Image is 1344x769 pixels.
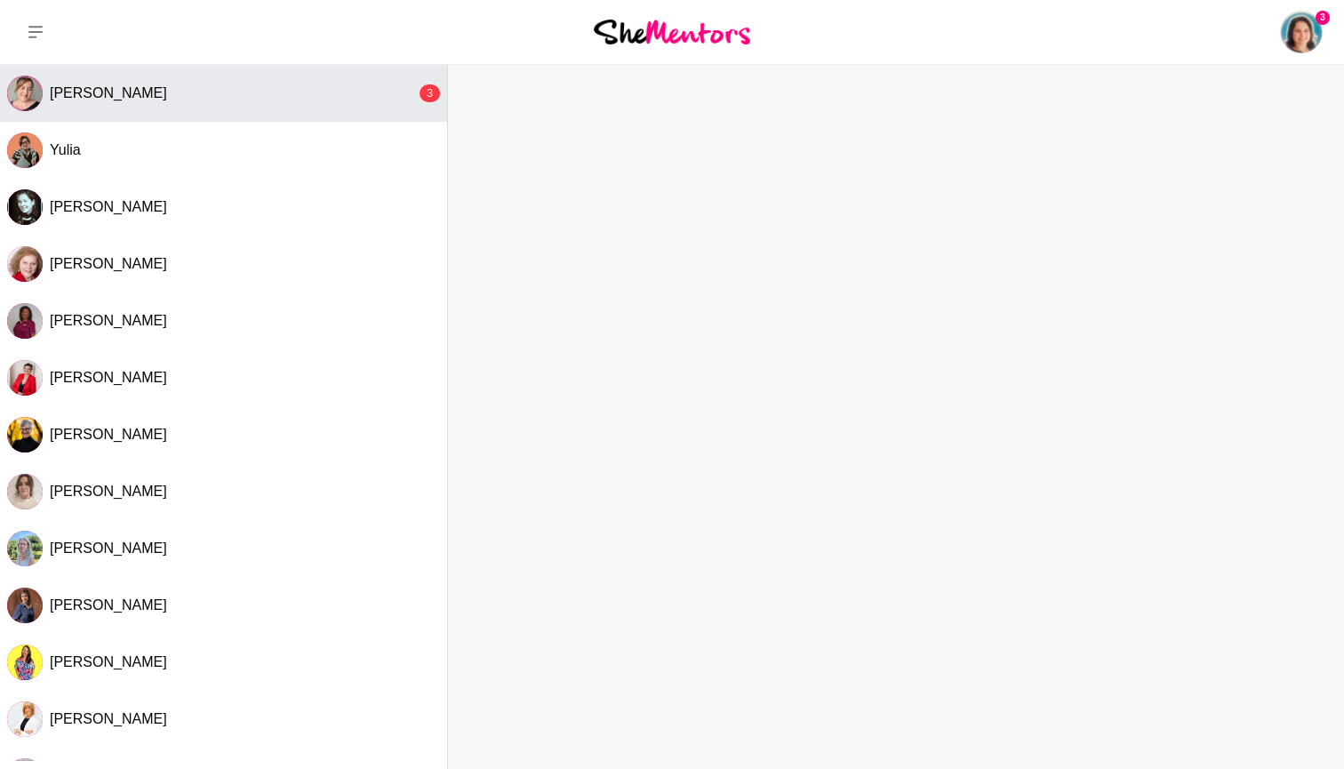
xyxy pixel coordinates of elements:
span: [PERSON_NAME] [50,85,167,100]
img: E [7,474,43,509]
div: Tam Jones [7,417,43,453]
img: Y [7,132,43,168]
div: Claudia Hofmaier [7,531,43,566]
img: Lily Rudolph [1280,11,1323,53]
span: [PERSON_NAME] [50,199,167,214]
img: R [7,645,43,680]
img: T [7,417,43,453]
div: 3 [420,84,440,102]
div: Jennie Ekigbo [7,303,43,339]
span: [PERSON_NAME] [50,597,167,613]
img: M [7,246,43,282]
img: She Mentors Logo [594,20,750,44]
span: [PERSON_NAME] [50,427,167,442]
div: Ruth Slade [7,76,43,111]
div: Kat Milner [7,360,43,396]
span: 3 [1316,11,1330,25]
span: [PERSON_NAME] [50,484,167,499]
div: Kat Millar [7,701,43,737]
div: Marina Pitisano [7,246,43,282]
img: C [7,588,43,623]
span: [PERSON_NAME] [50,654,167,669]
img: R [7,76,43,111]
a: Lily Rudolph3 [1280,11,1323,53]
img: P [7,189,43,225]
div: Yulia [7,132,43,168]
span: [PERSON_NAME] [50,370,167,385]
span: Yulia [50,142,81,157]
div: Elle Thorne [7,474,43,509]
span: [PERSON_NAME] [50,256,167,271]
img: K [7,360,43,396]
span: [PERSON_NAME] [50,711,167,726]
img: J [7,303,43,339]
div: Paula Kerslake [7,189,43,225]
span: [PERSON_NAME] [50,313,167,328]
div: Roslyn Thompson [7,645,43,680]
img: C [7,531,43,566]
div: Cintia Hernandez [7,588,43,623]
img: K [7,701,43,737]
span: [PERSON_NAME] [50,541,167,556]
